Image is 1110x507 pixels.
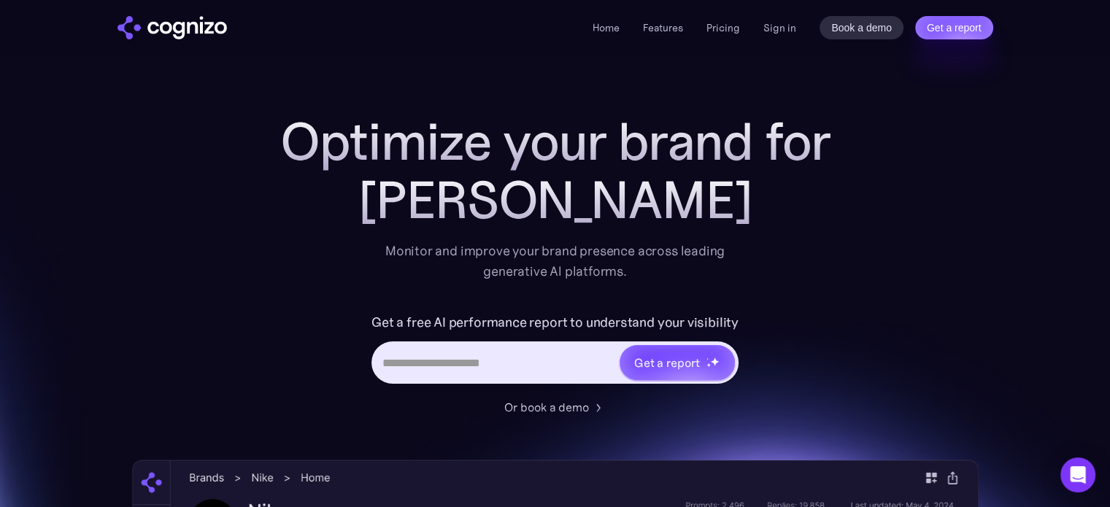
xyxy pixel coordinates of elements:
[1060,457,1095,492] div: Open Intercom Messenger
[618,344,736,382] a: Get a reportstarstarstar
[706,363,712,368] img: star
[706,357,709,360] img: star
[263,171,847,229] div: [PERSON_NAME]
[706,21,740,34] a: Pricing
[915,16,993,39] a: Get a report
[593,21,620,34] a: Home
[371,311,739,334] label: Get a free AI performance report to understand your visibility
[634,354,700,371] div: Get a report
[820,16,903,39] a: Book a demo
[263,112,847,171] h1: Optimize your brand for
[504,398,589,416] div: Or book a demo
[504,398,606,416] a: Or book a demo
[710,357,720,366] img: star
[763,19,796,36] a: Sign in
[643,21,683,34] a: Features
[371,311,739,391] form: Hero URL Input Form
[117,16,227,39] a: home
[376,241,735,282] div: Monitor and improve your brand presence across leading generative AI platforms.
[117,16,227,39] img: cognizo logo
